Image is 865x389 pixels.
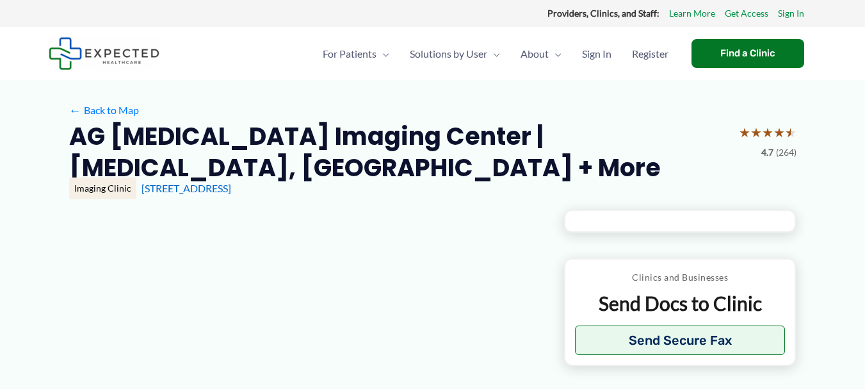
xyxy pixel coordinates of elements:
[312,31,400,76] a: For PatientsMenu Toggle
[69,178,136,199] div: Imaging Clinic
[323,31,376,76] span: For Patients
[773,120,785,144] span: ★
[49,37,159,70] img: Expected Healthcare Logo - side, dark font, small
[669,5,715,22] a: Learn More
[410,31,487,76] span: Solutions by User
[575,291,786,316] p: Send Docs to Clinic
[400,31,510,76] a: Solutions by UserMenu Toggle
[761,144,773,161] span: 4.7
[582,31,611,76] span: Sign In
[487,31,500,76] span: Menu Toggle
[312,31,679,76] nav: Primary Site Navigation
[785,120,796,144] span: ★
[575,269,786,286] p: Clinics and Businesses
[69,120,729,184] h2: AG [MEDICAL_DATA] Imaging Center | [MEDICAL_DATA], [GEOGRAPHIC_DATA] + More
[575,326,786,355] button: Send Secure Fax
[632,31,668,76] span: Register
[725,5,768,22] a: Get Access
[547,8,659,19] strong: Providers, Clinics, and Staff:
[776,144,796,161] span: (264)
[739,120,750,144] span: ★
[572,31,622,76] a: Sign In
[510,31,572,76] a: AboutMenu Toggle
[376,31,389,76] span: Menu Toggle
[750,120,762,144] span: ★
[549,31,562,76] span: Menu Toggle
[69,104,81,116] span: ←
[762,120,773,144] span: ★
[69,101,139,120] a: ←Back to Map
[622,31,679,76] a: Register
[521,31,549,76] span: About
[141,182,231,194] a: [STREET_ADDRESS]
[778,5,804,22] a: Sign In
[691,39,804,68] a: Find a Clinic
